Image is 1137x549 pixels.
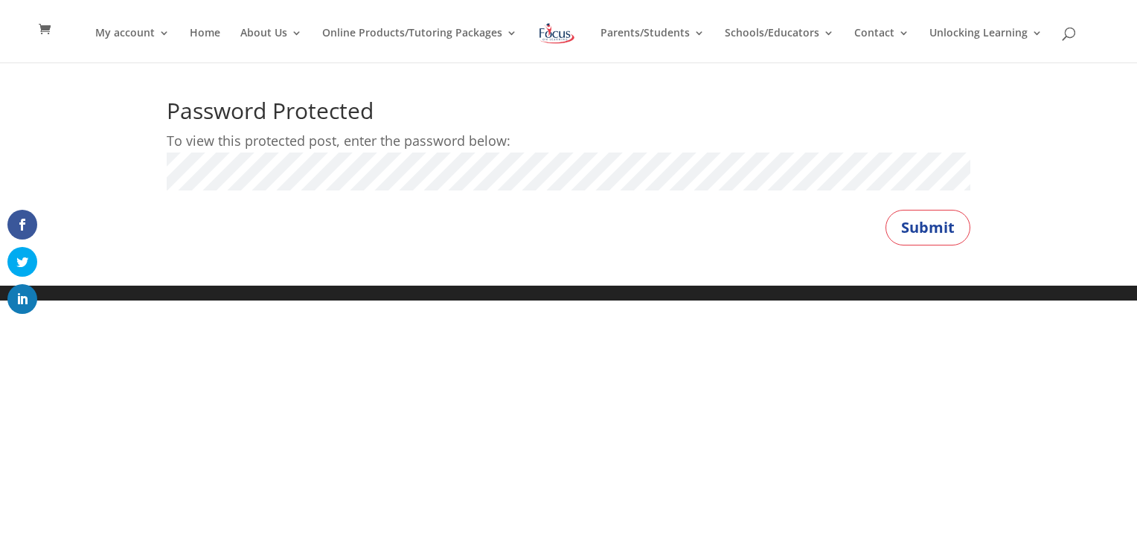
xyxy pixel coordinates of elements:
a: Contact [854,28,909,62]
a: Unlocking Learning [929,28,1042,62]
img: Focus on Learning [537,20,576,47]
h1: Password Protected [167,100,970,129]
a: About Us [240,28,302,62]
a: My account [95,28,170,62]
a: Schools/Educators [725,28,834,62]
a: Home [190,28,220,62]
a: Online Products/Tutoring Packages [322,28,517,62]
button: Submit [885,210,970,245]
a: Parents/Students [600,28,705,62]
p: To view this protected post, enter the password below: [167,129,970,152]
